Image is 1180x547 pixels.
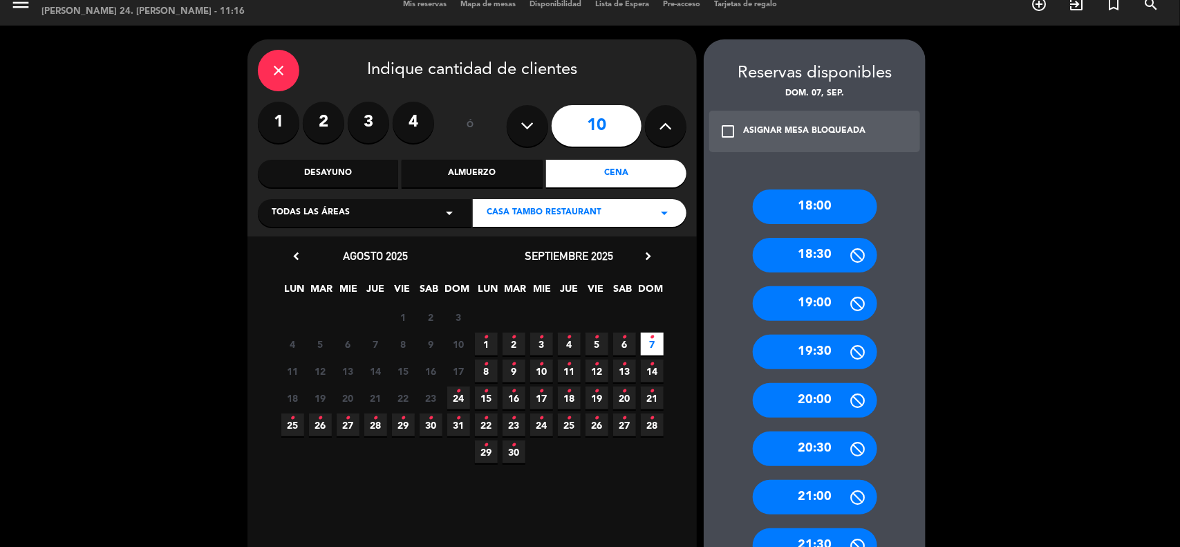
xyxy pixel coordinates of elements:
[641,414,664,436] span: 28
[656,1,707,8] span: Pre-acceso
[641,387,664,409] span: 21
[420,387,442,409] span: 23
[512,407,516,429] i: •
[539,407,544,429] i: •
[310,281,333,304] span: MAR
[567,326,572,349] i: •
[418,281,441,304] span: SAB
[656,205,673,221] i: arrow_drop_down
[420,414,442,436] span: 30
[622,353,627,376] i: •
[639,281,662,304] span: DOM
[622,326,627,349] i: •
[401,407,406,429] i: •
[530,360,553,382] span: 10
[475,333,498,355] span: 1
[622,407,627,429] i: •
[447,414,470,436] span: 31
[586,414,608,436] span: 26
[613,333,636,355] span: 6
[456,407,461,429] i: •
[337,281,360,304] span: MIE
[530,333,553,355] span: 3
[303,102,344,143] label: 2
[475,360,498,382] span: 8
[392,360,415,382] span: 15
[525,249,613,263] span: septiembre 2025
[391,281,414,304] span: VIE
[720,123,736,140] i: check_box_outline_blank
[753,335,877,369] div: 19:30
[392,414,415,436] span: 29
[281,414,304,436] span: 25
[753,286,877,321] div: 19:00
[612,281,635,304] span: SAB
[558,387,581,409] span: 18
[503,360,525,382] span: 9
[393,102,434,143] label: 4
[512,353,516,376] i: •
[447,306,470,328] span: 3
[613,414,636,436] span: 27
[448,102,493,150] div: ó
[530,387,553,409] span: 17
[456,380,461,402] i: •
[539,353,544,376] i: •
[337,414,359,436] span: 27
[558,414,581,436] span: 25
[392,306,415,328] span: 1
[475,414,498,436] span: 22
[546,160,686,187] div: Cena
[594,380,599,402] i: •
[613,360,636,382] span: 13
[289,249,303,263] i: chevron_left
[346,407,350,429] i: •
[586,387,608,409] span: 19
[281,333,304,355] span: 4
[258,50,686,91] div: Indique cantidad de clientes
[337,387,359,409] span: 20
[402,160,542,187] div: Almuerzo
[512,434,516,456] i: •
[309,360,332,382] span: 12
[475,441,498,463] span: 29
[588,1,656,8] span: Lista de Espera
[283,281,306,304] span: LUN
[475,387,498,409] span: 15
[309,387,332,409] span: 19
[484,407,489,429] i: •
[420,360,442,382] span: 16
[539,326,544,349] i: •
[445,281,468,304] span: DOM
[337,333,359,355] span: 6
[337,360,359,382] span: 13
[348,102,389,143] label: 3
[558,281,581,304] span: JUE
[270,62,287,79] i: close
[392,387,415,409] span: 22
[318,407,323,429] i: •
[650,326,655,349] i: •
[504,281,527,304] span: MAR
[594,326,599,349] i: •
[258,160,398,187] div: Desayuno
[290,407,295,429] i: •
[503,387,525,409] span: 16
[523,1,588,8] span: Disponibilidad
[272,206,350,220] span: Todas las áreas
[530,414,553,436] span: 24
[364,360,387,382] span: 14
[641,360,664,382] span: 14
[487,206,601,220] span: Casa Tambo Restaurant
[558,333,581,355] span: 4
[441,205,458,221] i: arrow_drop_down
[447,333,470,355] span: 10
[364,281,387,304] span: JUE
[258,102,299,143] label: 1
[420,306,442,328] span: 2
[484,434,489,456] i: •
[650,353,655,376] i: •
[753,238,877,272] div: 18:30
[594,353,599,376] i: •
[484,326,489,349] i: •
